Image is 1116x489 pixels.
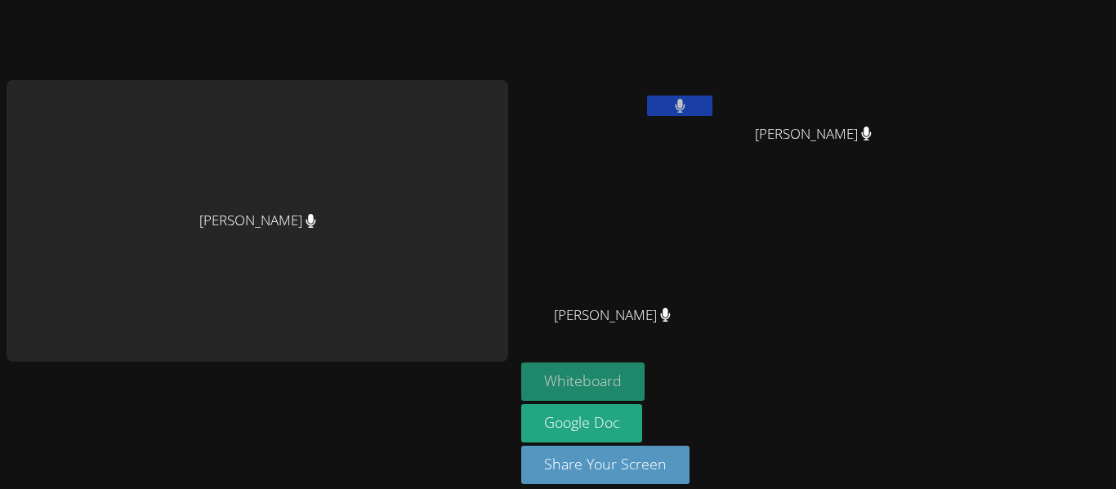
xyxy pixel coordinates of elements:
button: Share Your Screen [521,446,690,484]
button: Whiteboard [521,362,645,401]
div: [PERSON_NAME] [7,80,508,362]
a: Google Doc [521,404,642,442]
span: [PERSON_NAME] [755,122,872,146]
span: [PERSON_NAME] [554,304,671,327]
